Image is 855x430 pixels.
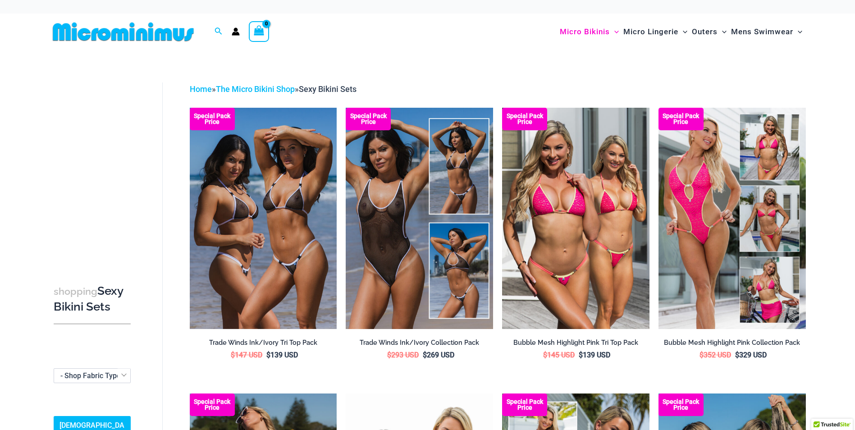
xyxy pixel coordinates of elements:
bdi: 145 USD [543,351,575,359]
a: Micro BikinisMenu ToggleMenu Toggle [558,18,621,46]
img: Top Bum Pack [190,108,337,329]
h2: Trade Winds Ink/Ivory Tri Top Pack [190,339,337,347]
b: Special Pack Price [190,113,235,125]
a: Home [190,84,212,94]
b: Special Pack Price [658,399,704,411]
img: MM SHOP LOGO FLAT [49,22,197,42]
a: Collection Pack F Collection Pack BCollection Pack B [658,108,806,329]
nav: Site Navigation [556,17,806,47]
span: » » [190,84,357,94]
span: Micro Bikinis [560,20,610,43]
bdi: 139 USD [579,351,610,359]
img: Collection Pack F [658,108,806,329]
img: Collection Pack [346,108,493,329]
bdi: 269 USD [423,351,454,359]
bdi: 329 USD [735,351,767,359]
a: The Micro Bikini Shop [216,84,295,94]
b: Special Pack Price [346,113,391,125]
span: Menu Toggle [793,20,802,43]
span: $ [231,351,235,359]
span: Mens Swimwear [731,20,793,43]
span: - Shop Fabric Type [54,368,131,383]
a: Mens SwimwearMenu ToggleMenu Toggle [729,18,805,46]
bdi: 293 USD [387,351,419,359]
bdi: 139 USD [266,351,298,359]
span: Outers [692,20,718,43]
span: Menu Toggle [678,20,687,43]
span: - Shop Fabric Type [54,369,130,383]
span: $ [543,351,547,359]
h3: Sexy Bikini Sets [54,284,131,315]
a: Account icon link [232,27,240,36]
span: Micro Lingerie [623,20,678,43]
span: shopping [54,286,97,297]
a: Trade Winds Ink/Ivory Tri Top Pack [190,339,337,350]
h2: Trade Winds Ink/Ivory Collection Pack [346,339,493,347]
span: $ [735,351,739,359]
a: Micro LingerieMenu ToggleMenu Toggle [621,18,690,46]
a: View Shopping Cart, empty [249,21,270,42]
span: Sexy Bikini Sets [299,84,357,94]
a: OutersMenu ToggleMenu Toggle [690,18,729,46]
a: Tri Top Pack F Tri Top Pack BTri Top Pack B [502,108,649,329]
span: Menu Toggle [610,20,619,43]
a: Search icon link [215,26,223,37]
span: $ [579,351,583,359]
b: Special Pack Price [502,113,547,125]
a: Bubble Mesh Highlight Pink Tri Top Pack [502,339,649,350]
span: $ [423,351,427,359]
b: Special Pack Price [502,399,547,411]
span: - Shop Fabric Type [60,371,121,380]
span: $ [266,351,270,359]
bdi: 352 USD [700,351,731,359]
span: $ [387,351,391,359]
span: $ [700,351,704,359]
a: Collection Pack Collection Pack b (1)Collection Pack b (1) [346,108,493,329]
img: Tri Top Pack F [502,108,649,329]
a: Top Bum Pack Top Bum Pack bTop Bum Pack b [190,108,337,329]
iframe: TrustedSite Certified [54,75,135,256]
a: Trade Winds Ink/Ivory Collection Pack [346,339,493,350]
a: Bubble Mesh Highlight Pink Collection Pack [658,339,806,350]
h2: Bubble Mesh Highlight Pink Tri Top Pack [502,339,649,347]
h2: Bubble Mesh Highlight Pink Collection Pack [658,339,806,347]
bdi: 147 USD [231,351,262,359]
b: Special Pack Price [658,113,704,125]
b: Special Pack Price [190,399,235,411]
span: Menu Toggle [718,20,727,43]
